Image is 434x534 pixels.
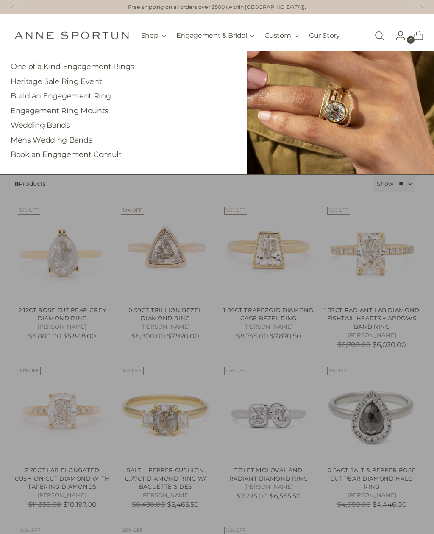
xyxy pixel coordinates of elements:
a: Open cart modal [406,27,423,44]
span: 0 [407,36,415,44]
button: Engagement & Bridal [176,26,255,45]
a: Our Story [309,26,340,45]
a: Anne Sportun Fine Jewellery [14,31,129,39]
a: Open search modal [371,27,388,44]
button: Shop [141,26,166,45]
p: Free shipping on all orders over $500 (within [GEOGRAPHIC_DATA]). [128,3,306,11]
button: Custom [264,26,298,45]
a: Go to the account page [389,27,406,44]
